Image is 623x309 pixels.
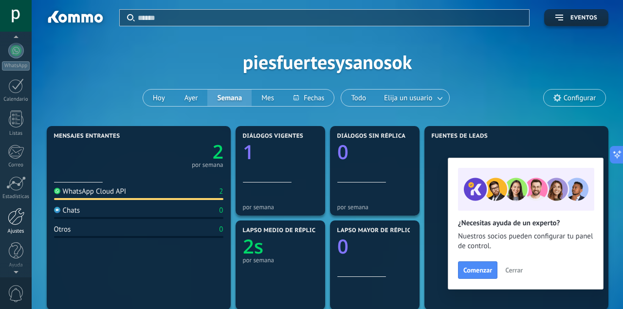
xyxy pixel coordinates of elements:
div: 0 [219,206,223,215]
button: Eventos [544,9,608,26]
img: WhatsApp Cloud API [54,188,60,194]
text: 0 [337,138,348,165]
text: 2s [243,233,263,259]
span: Lapso medio de réplica [243,227,320,234]
div: WhatsApp Cloud API [54,187,127,196]
span: Comenzar [463,267,492,273]
text: 0 [337,233,348,259]
span: Fuentes de leads [432,133,488,140]
button: Comenzar [458,261,497,279]
a: 2 [139,139,223,164]
text: 1 [243,138,254,165]
button: Elija un usuario [376,90,449,106]
div: Estadísticas [2,194,30,200]
span: Diálogos vigentes [243,133,304,140]
div: Ayuda [2,262,30,269]
div: por semana [243,256,318,264]
button: Ayer [175,90,208,106]
button: Semana [207,90,252,106]
span: Diálogos sin réplica [337,133,406,140]
button: Hoy [143,90,175,106]
div: Ajustes [2,228,30,235]
span: Lapso mayor de réplica [337,227,415,234]
img: Chats [54,207,60,213]
button: Fechas [284,90,334,106]
div: Listas [2,130,30,137]
div: Chats [54,206,80,215]
div: 2 [219,187,223,196]
div: por semana [337,203,412,211]
h2: ¿Necesitas ayuda de un experto? [458,218,593,228]
div: WhatsApp [2,61,30,71]
span: Elija un usuario [382,91,434,105]
button: Mes [252,90,284,106]
span: Eventos [570,15,597,21]
span: Configurar [564,94,596,102]
span: Cerrar [505,267,523,273]
button: Todo [341,90,376,106]
div: Otros [54,225,71,234]
div: Calendario [2,96,30,103]
span: Nuestros socios pueden configurar tu panel de control. [458,232,593,251]
div: por semana [192,163,223,167]
button: Cerrar [501,263,527,277]
div: Correo [2,162,30,168]
div: por semana [243,203,318,211]
div: 0 [219,225,223,234]
span: Mensajes entrantes [54,133,120,140]
text: 2 [212,139,223,164]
